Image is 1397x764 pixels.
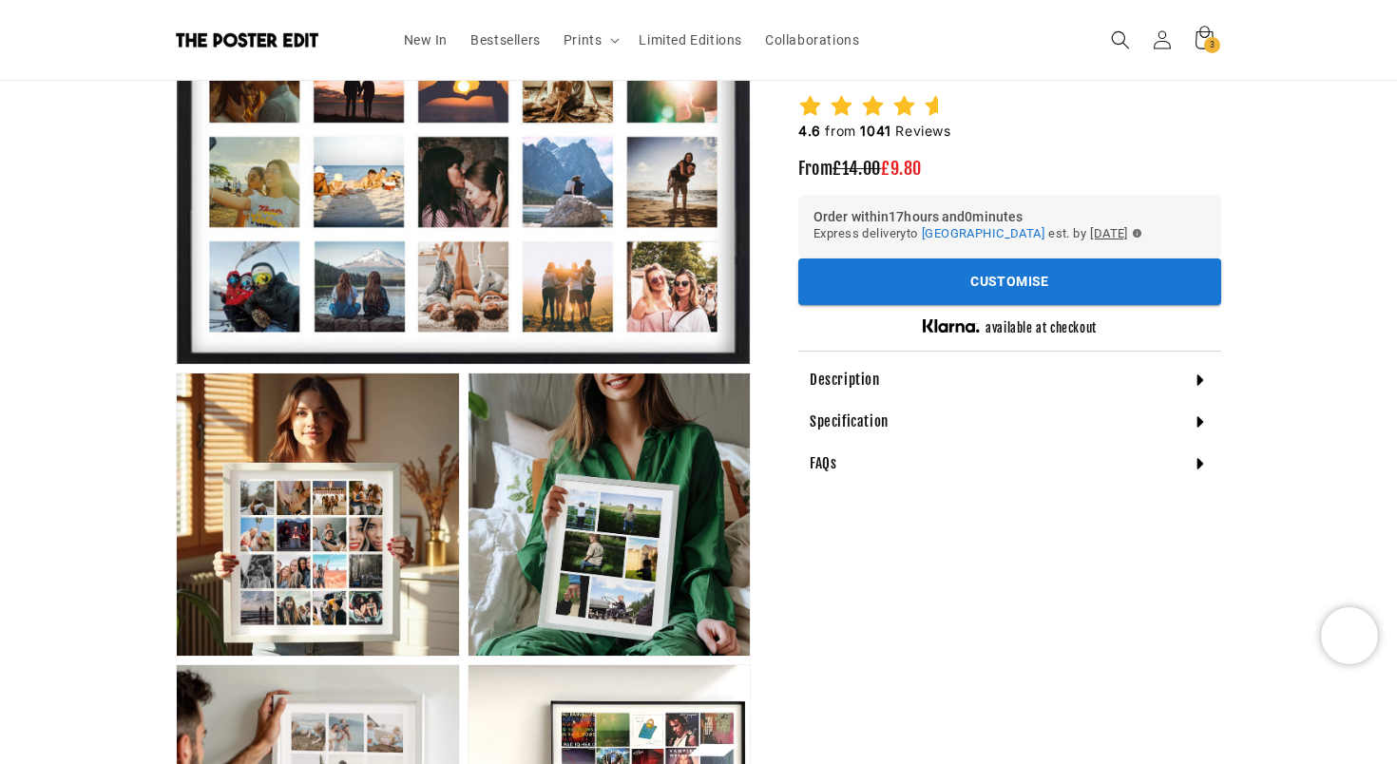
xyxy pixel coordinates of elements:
[1321,607,1378,664] iframe: Chatra live chat
[798,123,821,139] span: 4.6
[881,158,922,179] span: £9.80
[1210,37,1215,53] span: 3
[798,258,1221,305] div: outlined primary button group
[1100,19,1141,61] summary: Search
[639,31,742,48] span: Limited Editions
[986,320,1097,336] h5: available at checkout
[404,31,449,48] span: New In
[765,31,859,48] span: Collaborations
[810,371,880,390] h4: Description
[1048,222,1086,243] span: est. by
[922,222,1044,243] button: [GEOGRAPHIC_DATA]
[810,454,836,473] h4: FAQs
[459,20,552,60] a: Bestsellers
[552,20,628,60] summary: Prints
[798,258,1221,305] button: Customise
[169,26,373,55] a: The Poster Edit
[813,222,918,243] span: Express delivery to
[470,31,541,48] span: Bestsellers
[832,158,881,179] span: £14.00
[754,20,871,60] a: Collaborations
[813,209,1206,222] h6: Order within 17 hours and 0 minutes
[564,31,603,48] span: Prints
[798,122,951,141] h2: from Reviews
[860,123,890,139] span: 1041
[176,32,318,48] img: The Poster Edit
[627,20,754,60] a: Limited Editions
[1090,222,1128,243] span: [DATE]
[810,412,889,431] h4: Specification
[392,20,460,60] a: New In
[922,225,1044,239] span: [GEOGRAPHIC_DATA]
[798,158,1221,180] h3: From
